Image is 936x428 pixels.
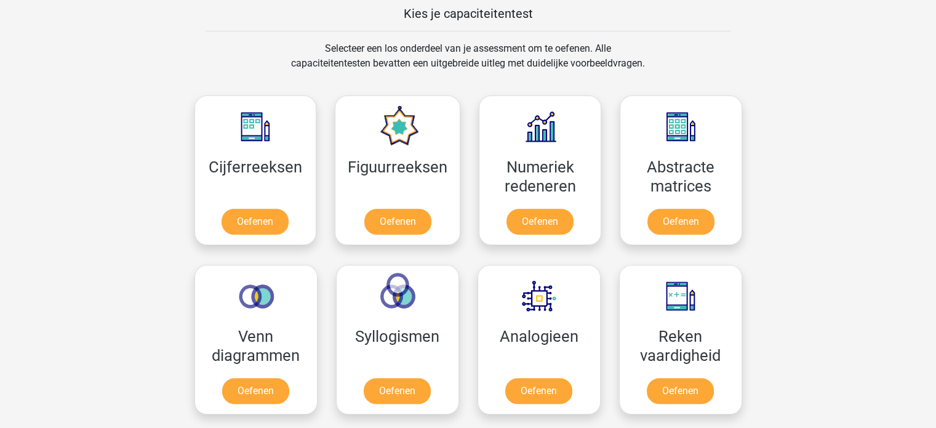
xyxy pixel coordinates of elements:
[279,41,657,86] div: Selecteer een los onderdeel van je assessment om te oefenen. Alle capaciteitentesten bevatten een...
[647,209,714,235] a: Oefenen
[206,6,731,21] h5: Kies je capaciteitentest
[647,378,714,404] a: Oefenen
[505,378,572,404] a: Oefenen
[364,378,431,404] a: Oefenen
[506,209,574,235] a: Oefenen
[364,209,431,235] a: Oefenen
[222,378,289,404] a: Oefenen
[222,209,289,235] a: Oefenen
